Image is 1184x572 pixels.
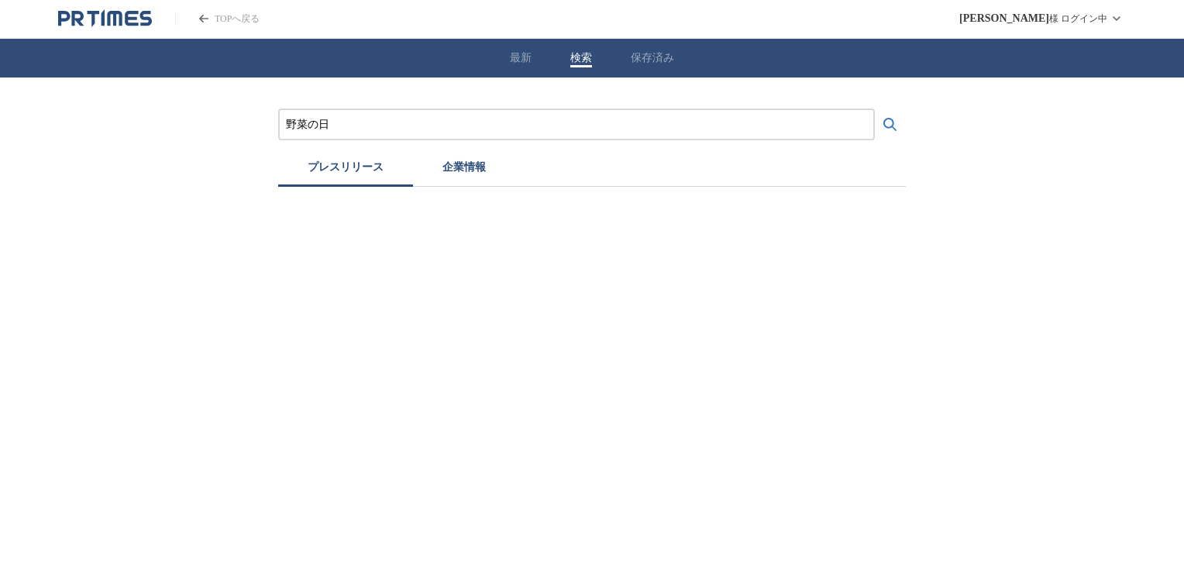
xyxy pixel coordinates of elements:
button: 企業情報 [413,153,515,187]
button: 最新 [510,51,532,65]
span: [PERSON_NAME] [959,12,1049,25]
a: PR TIMESのトップページはこちら [58,9,152,28]
button: 検索 [570,51,592,65]
a: PR TIMESのトップページはこちら [175,12,260,26]
button: プレスリリース [278,153,413,187]
button: 検索する [875,109,906,140]
input: プレスリリースおよび企業を検索する [286,116,867,133]
button: 保存済み [631,51,674,65]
